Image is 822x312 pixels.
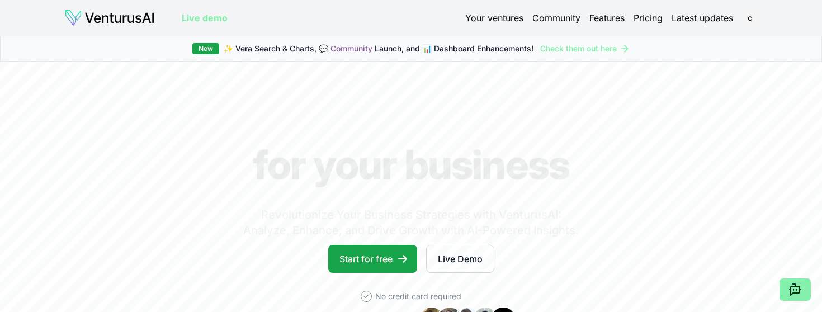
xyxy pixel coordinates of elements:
[540,43,630,54] a: Check them out here
[672,11,733,25] a: Latest updates
[426,245,494,273] a: Live Demo
[742,10,758,26] button: c
[532,11,580,25] a: Community
[741,9,759,27] span: c
[589,11,625,25] a: Features
[328,245,417,273] a: Start for free
[182,11,228,25] a: Live demo
[64,9,155,27] img: logo
[330,44,372,53] a: Community
[192,43,219,54] div: New
[224,43,533,54] span: ✨ Vera Search & Charts, 💬 Launch, and 📊 Dashboard Enhancements!
[634,11,663,25] a: Pricing
[465,11,523,25] a: Your ventures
